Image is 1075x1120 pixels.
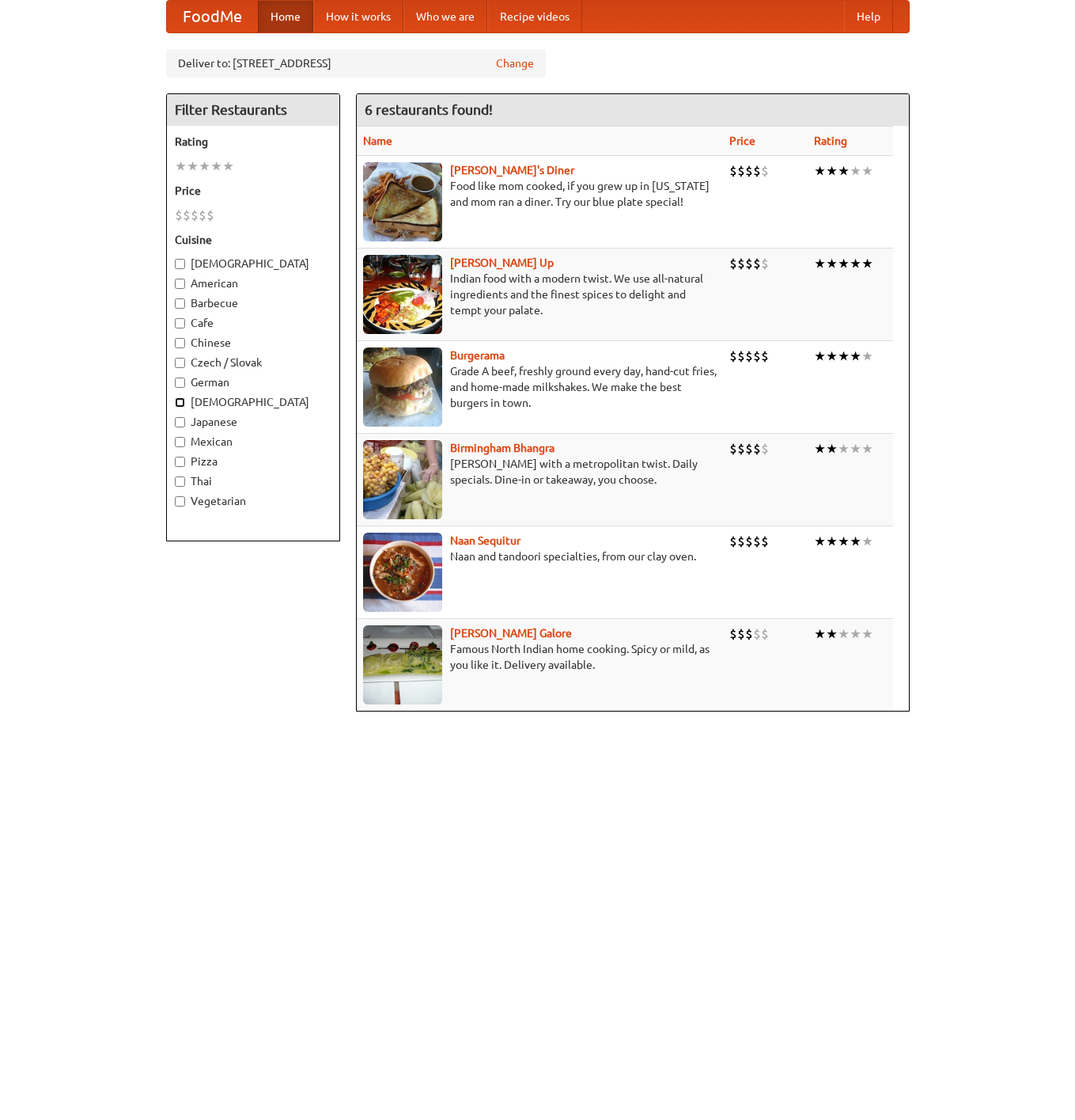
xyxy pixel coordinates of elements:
[745,255,753,272] li: $
[814,533,826,550] li: ★
[861,533,873,550] li: ★
[745,625,753,643] li: $
[814,162,826,180] li: ★
[175,473,331,489] label: Thai
[838,533,850,550] li: ★
[363,255,442,334] img: curryup.jpg
[210,158,222,175] li: ★
[175,295,331,311] label: Barbecue
[175,454,331,469] label: Pizza
[175,335,331,351] label: Chinese
[403,1,487,32] a: Who we are
[826,533,838,550] li: ★
[363,162,442,241] img: sallys.jpg
[175,434,331,450] label: Mexican
[175,397,185,408] input: [DEMOGRAPHIC_DATA]
[850,162,861,180] li: ★
[175,275,331,291] label: American
[187,158,199,175] li: ★
[175,496,185,507] input: Vegetarian
[363,178,717,210] p: Food like mom cooked, if you grew up in [US_STATE] and mom ran a diner. Try our blue plate special!
[826,347,838,365] li: ★
[844,1,893,32] a: Help
[450,534,520,547] a: Naan Sequitur
[814,135,847,147] a: Rating
[450,627,572,640] a: [PERSON_NAME] Galore
[838,162,850,180] li: ★
[363,549,717,564] p: Naan and tandoori specialties, from our clay oven.
[761,162,769,180] li: $
[175,378,185,388] input: German
[487,1,582,32] a: Recipe videos
[753,625,761,643] li: $
[729,135,755,147] a: Price
[363,456,717,488] p: [PERSON_NAME] with a metropolitan twist. Daily specials. Dine-in or takeaway, you choose.
[222,158,234,175] li: ★
[737,255,745,272] li: $
[191,207,199,224] li: $
[175,298,185,309] input: Barbecue
[729,347,737,365] li: $
[753,255,761,272] li: $
[814,625,826,643] li: ★
[826,255,838,272] li: ★
[737,162,745,180] li: $
[729,162,737,180] li: $
[363,271,717,318] p: Indian food with a modern twist. We use all-natural ingredients and the finest spices to delight ...
[175,279,185,289] input: American
[729,533,737,550] li: $
[761,625,769,643] li: $
[753,440,761,457] li: $
[814,347,826,365] li: ★
[745,533,753,550] li: $
[761,347,769,365] li: $
[450,349,505,362] a: Burgerama
[745,347,753,365] li: $
[175,355,331,370] label: Czech / Slovak
[167,1,258,32] a: FoodMe
[175,493,331,509] label: Vegetarian
[729,625,737,643] li: $
[313,1,403,32] a: How it works
[175,417,185,427] input: Japanese
[167,94,339,126] h4: Filter Restaurants
[166,49,546,78] div: Deliver to: [STREET_ADDRESS]
[258,1,313,32] a: Home
[175,318,185,328] input: Cafe
[450,442,555,454] a: Birmingham Bhangra
[737,625,745,643] li: $
[175,374,331,390] label: German
[175,256,331,271] label: [DEMOGRAPHIC_DATA]
[363,135,392,147] a: Name
[175,259,185,269] input: [DEMOGRAPHIC_DATA]
[175,315,331,331] label: Cafe
[814,255,826,272] li: ★
[761,440,769,457] li: $
[199,207,206,224] li: $
[826,440,838,457] li: ★
[363,641,717,673] p: Famous North Indian home cooking. Spicy or mild, as you like it. Delivery available.
[363,363,717,411] p: Grade A beef, freshly ground every day, hand-cut fries, and home-made milkshakes. We make the bes...
[850,533,861,550] li: ★
[861,255,873,272] li: ★
[826,162,838,180] li: ★
[729,255,737,272] li: $
[175,358,185,368] input: Czech / Slovak
[838,625,850,643] li: ★
[838,347,850,365] li: ★
[737,440,745,457] li: $
[175,437,185,447] input: Mexican
[753,347,761,365] li: $
[753,533,761,550] li: $
[496,55,534,71] a: Change
[729,440,737,457] li: $
[175,134,331,150] h5: Rating
[861,162,873,180] li: ★
[450,256,554,269] a: [PERSON_NAME] Up
[175,232,331,248] h5: Cuisine
[450,164,574,177] a: [PERSON_NAME]'s Diner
